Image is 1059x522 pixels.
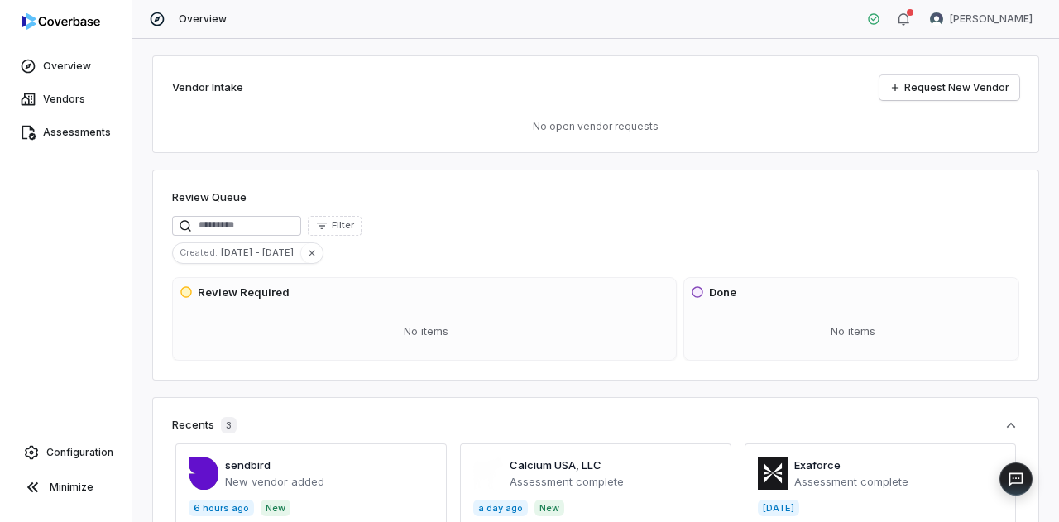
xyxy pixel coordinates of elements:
[7,438,125,467] a: Configuration
[3,84,128,114] a: Vendors
[22,13,100,30] img: logo-D7KZi-bG.svg
[43,60,91,73] span: Overview
[221,417,237,433] span: 3
[221,245,300,260] span: [DATE] - [DATE]
[172,417,237,433] div: Recents
[46,446,113,459] span: Configuration
[7,471,125,504] button: Minimize
[43,93,85,106] span: Vendors
[308,216,362,236] button: Filter
[172,79,243,96] h2: Vendor Intake
[950,12,1033,26] span: [PERSON_NAME]
[179,12,227,26] span: Overview
[510,458,601,472] a: Calcium USA, LLC
[691,310,1015,353] div: No items
[920,7,1042,31] button: Jesse Nord avatar[PERSON_NAME]
[879,75,1019,100] a: Request New Vendor
[3,117,128,147] a: Assessments
[3,51,128,81] a: Overview
[225,458,271,472] a: sendbird
[50,481,93,494] span: Minimize
[930,12,943,26] img: Jesse Nord avatar
[173,245,221,260] span: Created :
[172,189,247,206] h1: Review Queue
[709,285,736,301] h3: Done
[172,120,1019,133] p: No open vendor requests
[198,285,290,301] h3: Review Required
[794,458,841,472] a: Exaforce
[180,310,673,353] div: No items
[43,126,111,139] span: Assessments
[332,219,354,232] span: Filter
[172,417,1019,433] button: Recents3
